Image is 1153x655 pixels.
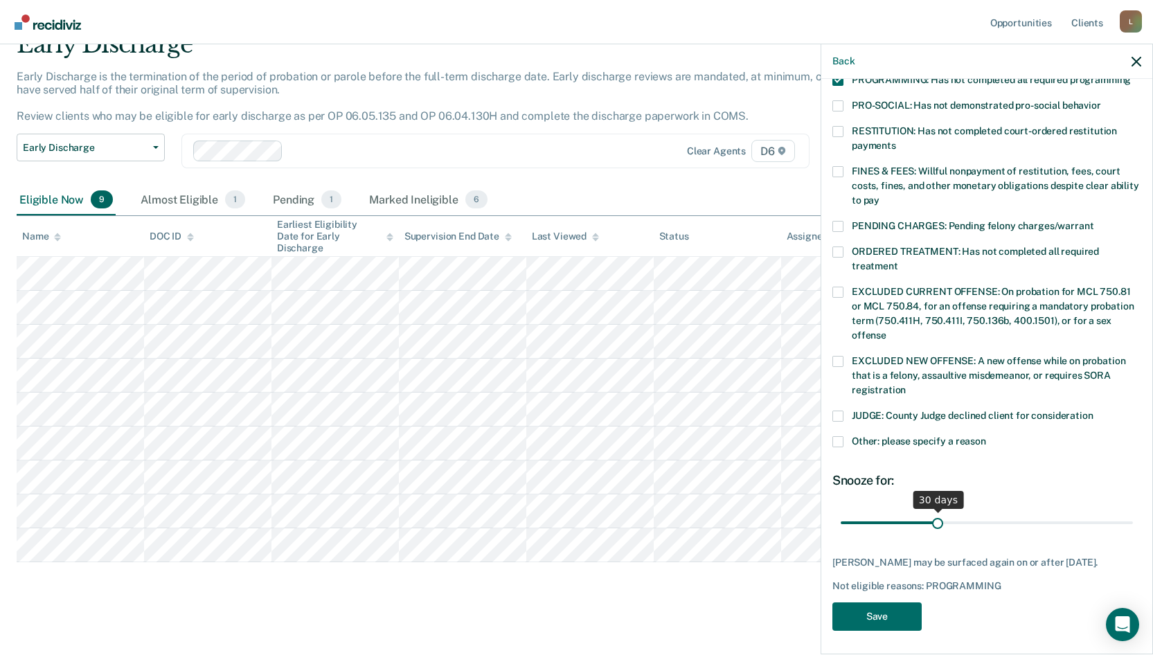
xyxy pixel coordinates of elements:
span: EXCLUDED NEW OFFENSE: A new offense while on probation that is a felony, assaultive misdemeanor, ... [852,355,1125,395]
div: [PERSON_NAME] may be surfaced again on or after [DATE]. [832,557,1141,568]
span: PRO-SOCIAL: Has not demonstrated pro-social behavior [852,100,1101,111]
div: Almost Eligible [138,185,248,215]
div: Not eligible reasons: PROGRAMMING [832,580,1141,592]
img: Recidiviz [15,15,81,30]
div: Earliest Eligibility Date for Early Discharge [277,219,393,253]
div: Assigned to [787,231,852,242]
div: Early Discharge [17,30,882,70]
p: Early Discharge is the termination of the period of probation or parole before the full-term disc... [17,70,877,123]
div: 30 days [913,491,964,509]
span: JUDGE: County Judge declined client for consideration [852,410,1093,421]
button: Save [832,602,922,631]
span: PENDING CHARGES: Pending felony charges/warrant [852,220,1093,231]
span: 1 [321,190,341,208]
span: RESTITUTION: Has not completed court-ordered restitution payments [852,125,1117,151]
button: Back [832,55,855,67]
span: Other: please specify a reason [852,436,986,447]
div: Pending [270,185,344,215]
span: ORDERED TREATMENT: Has not completed all required treatment [852,246,1099,271]
div: Last Viewed [532,231,599,242]
div: Snooze for: [832,473,1141,488]
div: Clear agents [687,145,746,157]
div: Name [22,231,61,242]
div: Supervision End Date [404,231,512,242]
div: Eligible Now [17,185,116,215]
span: EXCLUDED CURRENT OFFENSE: On probation for MCL 750.81 or MCL 750.84, for an offense requiring a m... [852,286,1134,341]
span: 1 [225,190,245,208]
span: 6 [465,190,488,208]
div: Status [659,231,689,242]
span: PROGRAMMING: Has not completed all required programming [852,74,1131,85]
div: DOC ID [150,231,194,242]
span: Early Discharge [23,142,148,154]
span: 9 [91,190,113,208]
div: Marked Ineligible [366,185,490,215]
span: FINES & FEES: Willful nonpayment of restitution, fees, court costs, fines, and other monetary obl... [852,165,1139,206]
button: Profile dropdown button [1120,10,1142,33]
div: Open Intercom Messenger [1106,608,1139,641]
span: D6 [751,140,795,162]
div: L [1120,10,1142,33]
